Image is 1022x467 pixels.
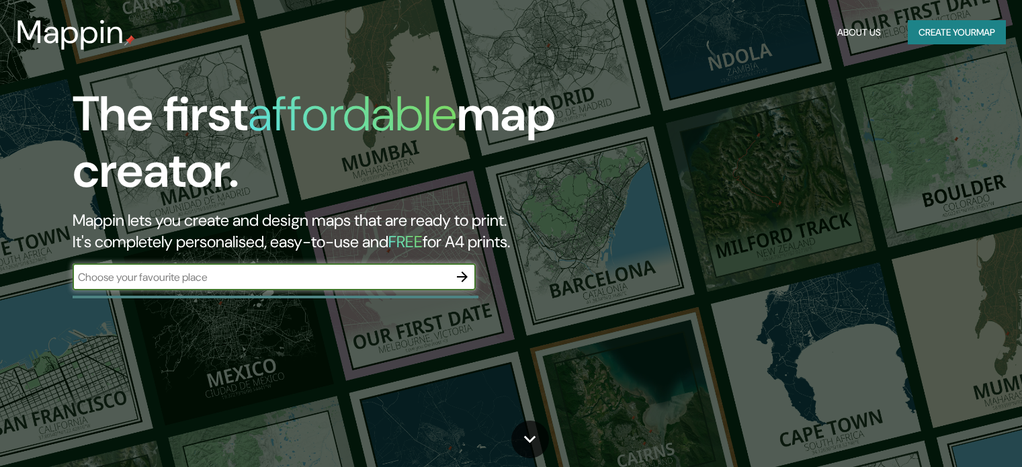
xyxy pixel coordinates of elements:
h1: affordable [248,83,457,145]
h3: Mappin [16,13,124,51]
h1: The first map creator. [73,86,584,210]
button: About Us [832,20,886,45]
button: Create yourmap [908,20,1006,45]
h5: FREE [388,231,423,252]
input: Choose your favourite place [73,269,449,285]
h2: Mappin lets you create and design maps that are ready to print. It's completely personalised, eas... [73,210,584,253]
img: mappin-pin [124,35,135,46]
